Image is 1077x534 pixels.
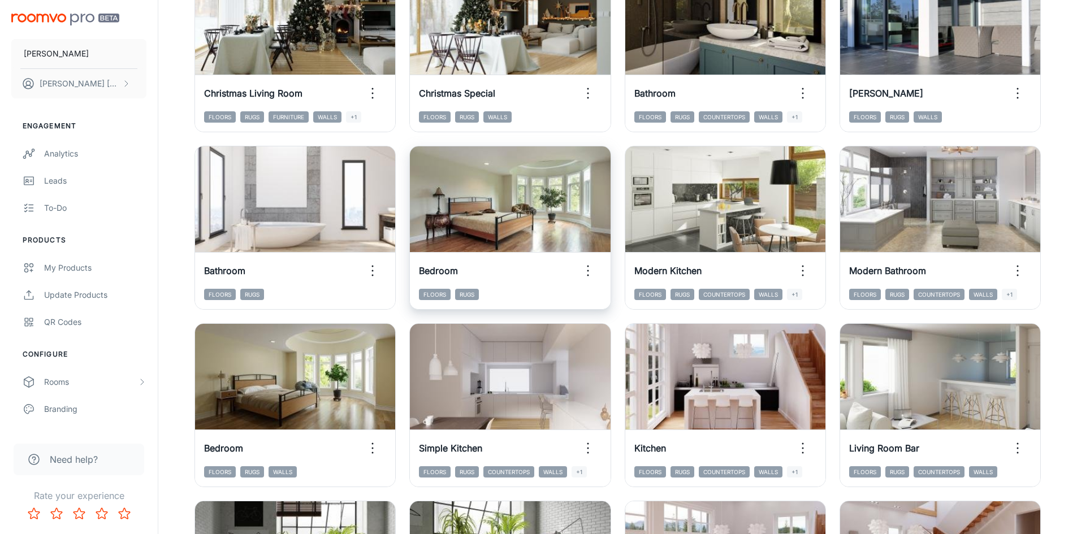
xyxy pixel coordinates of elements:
[313,111,341,123] span: Walls
[483,111,512,123] span: Walls
[849,466,881,477] span: Floors
[44,376,137,388] div: Rooms
[204,466,236,477] span: Floors
[240,466,264,477] span: Rugs
[914,111,942,123] span: Walls
[45,502,68,525] button: Rate 2 star
[969,289,997,300] span: Walls
[204,86,302,100] h6: Christmas Living Room
[754,466,782,477] span: Walls
[44,175,146,187] div: Leads
[671,111,694,123] span: Rugs
[204,441,243,455] h6: Bedroom
[483,466,534,477] span: Countertops
[240,111,264,123] span: Rugs
[699,289,750,300] span: Countertops
[699,111,750,123] span: Countertops
[419,111,451,123] span: Floors
[634,86,676,100] h6: Bathroom
[634,289,666,300] span: Floors
[754,289,782,300] span: Walls
[849,86,923,100] h6: [PERSON_NAME]
[671,289,694,300] span: Rugs
[419,86,495,100] h6: Christmas Special
[849,441,919,455] h6: Living Room Bar
[204,264,245,277] h6: Bathroom
[1002,289,1017,300] span: +1
[44,403,146,415] div: Branding
[699,466,750,477] span: Countertops
[44,316,146,328] div: QR Codes
[90,502,113,525] button: Rate 4 star
[44,202,146,214] div: To-do
[44,147,146,160] div: Analytics
[24,47,89,60] p: [PERSON_NAME]
[849,264,926,277] h6: Modern Bathroom
[240,289,264,300] span: Rugs
[754,111,782,123] span: Walls
[634,466,666,477] span: Floors
[269,111,309,123] span: Furniture
[419,441,482,455] h6: Simple Kitchen
[269,466,297,477] span: Walls
[68,502,90,525] button: Rate 3 star
[634,264,702,277] h6: Modern Kitchen
[419,466,451,477] span: Floors
[50,453,98,466] span: Need help?
[885,289,909,300] span: Rugs
[455,289,479,300] span: Rugs
[455,466,479,477] span: Rugs
[11,69,146,98] button: [PERSON_NAME] [PERSON_NAME]
[787,289,802,300] span: +1
[969,466,997,477] span: Walls
[204,289,236,300] span: Floors
[419,289,451,300] span: Floors
[634,111,666,123] span: Floors
[671,466,694,477] span: Rugs
[914,289,964,300] span: Countertops
[113,502,136,525] button: Rate 5 star
[914,466,964,477] span: Countertops
[539,466,567,477] span: Walls
[346,111,361,123] span: +1
[44,289,146,301] div: Update Products
[11,39,146,68] button: [PERSON_NAME]
[885,466,909,477] span: Rugs
[44,430,146,442] div: Texts
[849,289,881,300] span: Floors
[455,111,479,123] span: Rugs
[885,111,909,123] span: Rugs
[572,466,587,477] span: +1
[849,111,881,123] span: Floors
[634,441,666,455] h6: Kitchen
[40,77,119,90] p: [PERSON_NAME] [PERSON_NAME]
[787,466,802,477] span: +1
[44,262,146,274] div: My Products
[204,111,236,123] span: Floors
[9,489,149,502] p: Rate your experience
[23,502,45,525] button: Rate 1 star
[787,111,802,123] span: +1
[419,264,458,277] h6: Bedroom
[11,14,119,25] img: Roomvo PRO Beta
